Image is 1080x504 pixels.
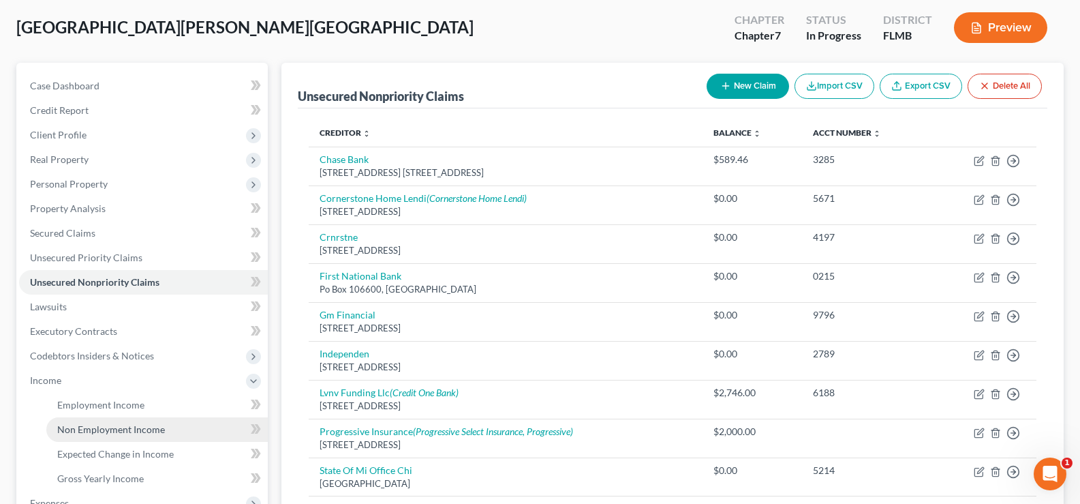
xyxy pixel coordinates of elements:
[30,325,117,337] span: Executory Contracts
[813,386,920,400] div: 6188
[883,28,932,44] div: FLMB
[813,308,920,322] div: 9796
[320,439,692,451] div: [STREET_ADDRESS]
[713,386,791,400] div: $2,746.00
[57,473,144,484] span: Gross Yearly Income
[713,464,791,477] div: $0.00
[713,192,791,205] div: $0.00
[30,129,87,140] span: Client Profile
[390,387,459,398] i: (Credit One Bank)
[813,269,920,283] div: 0215
[713,269,791,283] div: $0.00
[320,153,369,165] a: Chase Bank
[320,205,692,218] div: [STREET_ADDRESS]
[954,12,1047,43] button: Preview
[30,276,159,288] span: Unsecured Nonpriority Claims
[713,425,791,439] div: $2,000.00
[19,270,268,295] a: Unsecured Nonpriority Claims
[30,203,106,214] span: Property Analysis
[413,426,573,437] i: (Progressive Select Insurance, Progressive)
[320,426,573,437] a: Progressive Insurance(Progressive Select Insurance, Progressive)
[968,74,1042,99] button: Delete All
[713,153,791,166] div: $589.46
[713,128,761,138] a: Balance unfold_more
[713,308,791,322] div: $0.00
[753,130,761,138] i: unfold_more
[57,399,144,411] span: Employment Income
[46,442,268,466] a: Expected Change in Income
[320,322,692,335] div: [STREET_ADDRESS]
[30,252,142,263] span: Unsecured Priority Claims
[806,12,861,28] div: Status
[30,227,95,239] span: Secured Claims
[813,128,881,138] a: Acct Number unfold_more
[19,196,268,221] a: Property Analysis
[19,221,268,246] a: Secured Claims
[30,374,61,386] span: Income
[873,130,881,138] i: unfold_more
[30,178,108,190] span: Personal Property
[813,231,920,244] div: 4197
[320,309,375,321] a: Gm Financial
[30,350,154,361] span: Codebtors Insiders & Notices
[735,28,784,44] div: Chapter
[794,74,874,99] button: Import CSV
[19,246,268,270] a: Unsecured Priority Claims
[320,192,527,204] a: Cornerstone Home Lendi(Cornerstone Home Lendi)
[320,348,369,359] a: Independen
[713,347,791,361] div: $0.00
[813,153,920,166] div: 3285
[883,12,932,28] div: District
[775,29,781,42] span: 7
[735,12,784,28] div: Chapter
[46,466,268,491] a: Gross Yearly Income
[427,192,527,204] i: (Cornerstone Home Lendi)
[1062,458,1073,469] span: 1
[813,192,920,205] div: 5671
[1034,458,1066,490] iframe: Intercom live chat
[713,231,791,244] div: $0.00
[320,166,692,179] div: [STREET_ADDRESS] [STREET_ADDRESS]
[320,361,692,374] div: [STREET_ADDRESS]
[46,417,268,442] a: Non Employment Income
[298,88,464,104] div: Unsecured Nonpriority Claims
[19,98,268,123] a: Credit Report
[320,231,358,243] a: Crnrstne
[30,104,89,116] span: Credit Report
[813,464,920,477] div: 5214
[320,128,371,138] a: Creditor unfold_more
[320,244,692,257] div: [STREET_ADDRESS]
[320,464,412,476] a: State Of Mi Office Chi
[813,347,920,361] div: 2789
[19,319,268,344] a: Executory Contracts
[320,400,692,413] div: [STREET_ADDRESS]
[707,74,789,99] button: New Claim
[19,74,268,98] a: Case Dashboard
[19,295,268,319] a: Lawsuits
[320,387,459,398] a: Lvnv Funding Llc(Credit One Bank)
[16,17,474,37] span: [GEOGRAPHIC_DATA][PERSON_NAME][GEOGRAPHIC_DATA]
[46,393,268,417] a: Employment Income
[806,28,861,44] div: In Progress
[320,477,692,490] div: [GEOGRAPHIC_DATA]
[362,130,371,138] i: unfold_more
[30,153,89,165] span: Real Property
[30,301,67,312] span: Lawsuits
[320,283,692,296] div: Po Box 106600, [GEOGRAPHIC_DATA]
[320,270,401,282] a: First National Bank
[57,424,165,435] span: Non Employment Income
[30,80,99,91] span: Case Dashboard
[880,74,962,99] a: Export CSV
[57,448,174,460] span: Expected Change in Income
